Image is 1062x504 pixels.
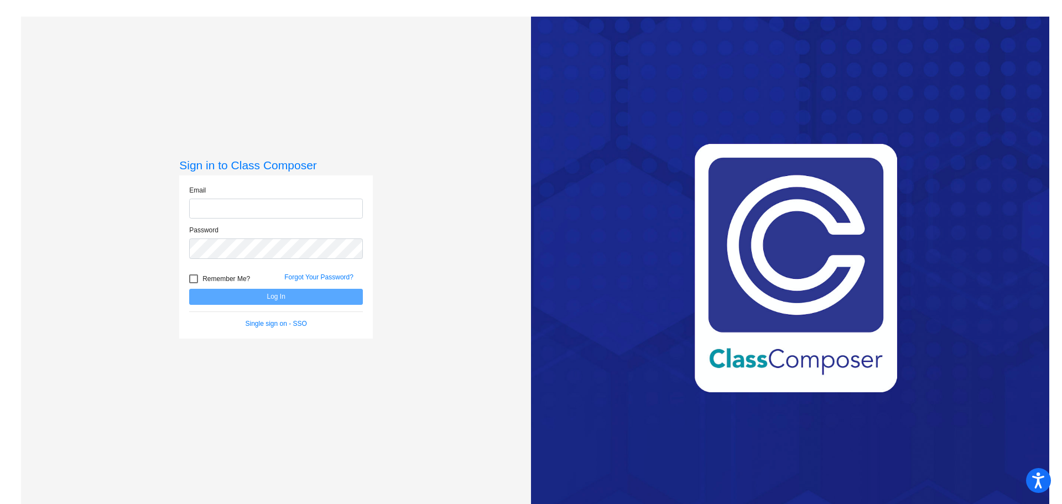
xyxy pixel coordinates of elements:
a: Forgot Your Password? [284,273,353,281]
label: Email [189,185,206,195]
button: Log In [189,289,363,305]
span: Remember Me? [202,272,250,285]
label: Password [189,225,218,235]
a: Single sign on - SSO [246,320,307,328]
h3: Sign in to Class Composer [179,158,373,172]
